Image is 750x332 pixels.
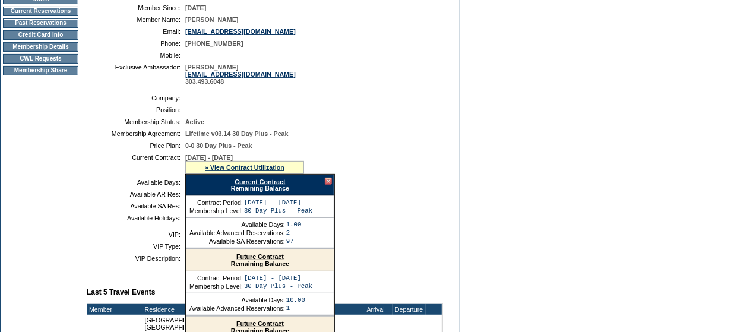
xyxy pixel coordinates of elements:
td: Available Days: [91,179,181,186]
td: VIP: [91,231,181,238]
td: Membership Level: [189,283,243,290]
span: [DATE] - [DATE] [185,154,233,161]
td: Membership Share [3,66,78,75]
td: Type [319,304,359,315]
td: Phone: [91,40,181,47]
td: 10.00 [286,296,305,303]
td: Residence [143,304,319,315]
td: Exclusive Ambassador: [91,64,181,85]
td: Arrival [359,304,393,315]
td: Position: [91,106,181,113]
td: Contract Period: [189,274,243,282]
td: Company: [91,94,181,102]
td: Past Reservations [3,18,78,28]
div: Remaining Balance [186,175,334,195]
td: 1.00 [286,221,302,228]
span: [PERSON_NAME] [185,16,238,23]
td: 2 [286,229,302,236]
td: CWL Requests [3,54,78,64]
td: Available Advanced Reservations: [189,229,285,236]
a: Current Contract [235,178,285,185]
td: Available Days: [189,221,285,228]
td: Price Plan: [91,142,181,149]
span: [PHONE_NUMBER] [185,40,243,47]
td: Current Contract: [91,154,181,174]
span: Active [185,118,204,125]
td: 30 Day Plus - Peak [244,207,312,214]
td: Contract Period: [189,199,243,206]
td: Available Advanced Reservations: [189,305,285,312]
td: Member Since: [91,4,181,11]
span: [PERSON_NAME] 303.493.6048 [185,64,296,85]
a: [EMAIL_ADDRESS][DOMAIN_NAME] [185,28,296,35]
td: Available Days: [189,296,285,303]
td: Email: [91,28,181,35]
td: 1 [286,305,305,312]
td: Available AR Res: [91,191,181,198]
td: 97 [286,238,302,245]
td: Membership Details [3,42,78,52]
a: » View Contract Utilization [205,164,284,171]
td: 30 Day Plus - Peak [244,283,312,290]
td: Member [87,304,143,315]
td: Available SA Reservations: [189,238,285,245]
td: Membership Status: [91,118,181,125]
span: Lifetime v03.14 30 Day Plus - Peak [185,130,289,137]
td: Credit Card Info [3,30,78,40]
td: Member Name: [91,16,181,23]
td: Membership Level: [189,207,243,214]
a: Future Contract [236,320,284,327]
td: Membership Agreement: [91,130,181,137]
span: 0-0 30 Day Plus - Peak [185,142,252,149]
td: Departure [393,304,426,315]
b: Last 5 Travel Events [87,288,155,296]
td: VIP Description: [91,255,181,262]
td: Mobile: [91,52,181,59]
span: [DATE] [185,4,206,11]
a: Future Contract [236,253,284,260]
td: [DATE] - [DATE] [244,199,312,206]
td: [DATE] - [DATE] [244,274,312,282]
a: [EMAIL_ADDRESS][DOMAIN_NAME] [185,71,296,78]
td: Available Holidays: [91,214,181,222]
td: Available SA Res: [91,203,181,210]
td: Current Reservations [3,7,78,16]
td: VIP Type: [91,243,181,250]
div: Remaining Balance [186,249,334,271]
